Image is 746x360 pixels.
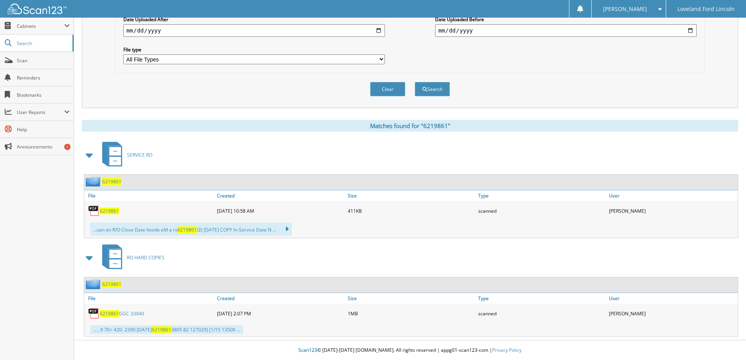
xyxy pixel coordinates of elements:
a: Size [346,190,477,201]
a: 6219861 [100,208,119,214]
a: SERVICE RO [98,139,152,170]
span: User Reports [17,109,64,116]
span: Announcements [17,143,70,150]
div: ...san en R/O Close Date lloode eM a rs /2) [DATE] COPY In-Service Date N ... [90,223,292,236]
span: 6219861 [177,226,197,233]
span: Scan [17,57,70,64]
span: Help [17,126,70,133]
label: File type [123,46,385,53]
a: Type [476,293,607,304]
div: Matches found for "6219861" [82,120,738,132]
img: folder2.png [86,177,102,186]
button: Search [415,82,450,96]
span: RO HARD COPIES [127,254,164,261]
iframe: Chat Widget [707,322,746,360]
img: PDF.png [88,308,100,319]
span: Cabinets [17,23,64,29]
a: File [84,293,215,304]
div: scanned [476,203,607,219]
span: Scan123 [298,347,317,353]
span: Search [17,40,69,47]
div: [PERSON_NAME] [607,203,738,219]
label: Date Uploaded After [123,16,385,23]
span: Bookmarks [17,92,70,98]
a: RO HARD COPIES [98,242,164,273]
div: © [DATE]-[DATE] [DOMAIN_NAME]. All rights reserved | appg01-scan123-com | [74,341,746,360]
div: [PERSON_NAME] [607,306,738,321]
a: 6219861GGC 33940 [100,310,144,317]
a: 6219861 [102,281,121,288]
div: 411KB [346,203,477,219]
div: [DATE] 10:58 AM [215,203,346,219]
a: User [607,293,738,304]
a: 6219861 [102,178,121,185]
a: User [607,190,738,201]
a: Type [476,190,607,201]
a: Created [215,190,346,201]
a: Size [346,293,477,304]
span: Reminders [17,74,70,81]
input: start [123,24,385,37]
a: Created [215,293,346,304]
button: Clear [370,82,405,96]
img: scan123-logo-white.svg [8,4,67,14]
span: 6219861 [100,310,119,317]
div: [DATE] 2:07 PM [215,306,346,321]
input: end [435,24,697,37]
div: ... , 9 70= 420- 2390 [DATE] 3805 82 127029] [1/15 13500 ... [90,325,243,334]
img: folder2.png [86,279,102,289]
label: Date Uploaded Before [435,16,697,23]
a: Privacy Policy [492,347,522,353]
img: PDF.png [88,205,100,217]
div: scanned [476,306,607,321]
span: Loveland Ford Lincoln [677,7,735,11]
div: 1 [64,144,70,150]
div: 1MB [346,306,477,321]
span: SERVICE RO [127,152,152,158]
span: 6219861 [152,326,171,333]
a: File [84,190,215,201]
span: [PERSON_NAME] [603,7,647,11]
